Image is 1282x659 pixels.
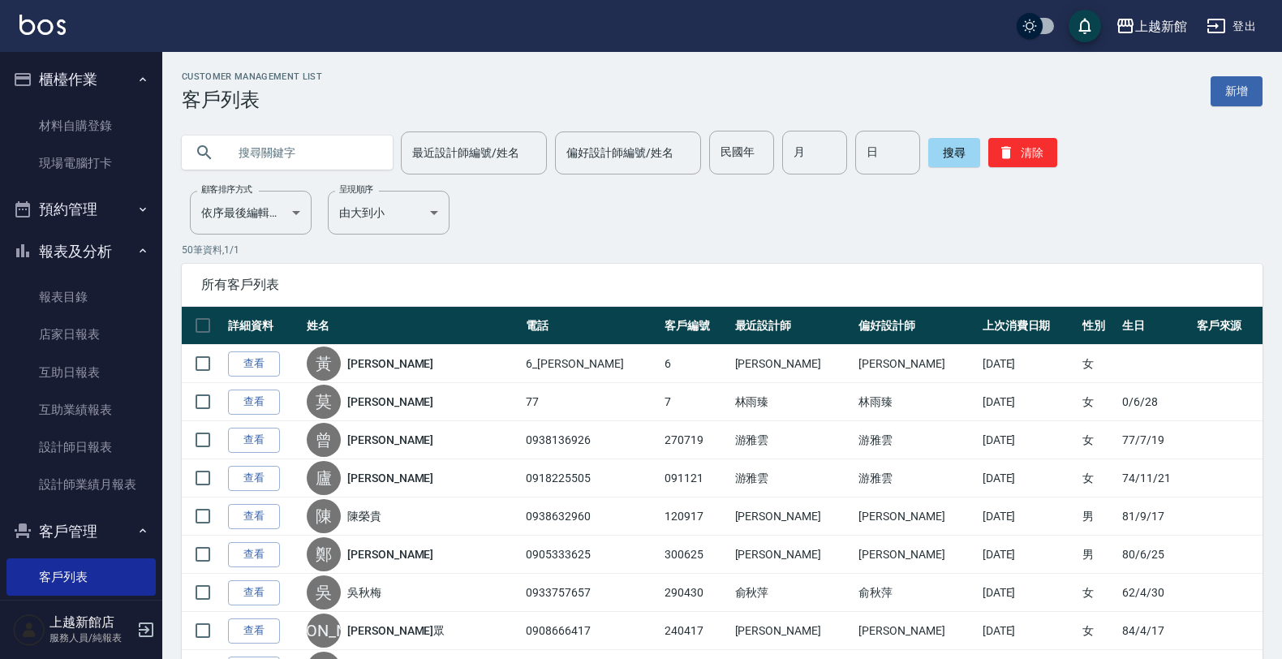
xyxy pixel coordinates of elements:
[201,183,252,196] label: 顧客排序方式
[1118,497,1192,536] td: 81/9/17
[307,575,341,609] div: 吳
[1078,345,1119,383] td: 女
[228,542,280,567] a: 查看
[1078,383,1119,421] td: 女
[854,574,979,612] td: 俞秋萍
[6,144,156,182] a: 現場電腦打卡
[1118,574,1192,612] td: 62/4/30
[1109,10,1194,43] button: 上越新館
[854,612,979,650] td: [PERSON_NAME]
[731,497,855,536] td: [PERSON_NAME]
[1118,421,1192,459] td: 77/7/19
[731,345,855,383] td: [PERSON_NAME]
[1078,536,1119,574] td: 男
[660,383,730,421] td: 7
[731,612,855,650] td: [PERSON_NAME]
[731,307,855,345] th: 最近設計師
[1118,459,1192,497] td: 74/11/21
[347,432,433,448] a: [PERSON_NAME]
[182,88,322,111] h3: 客戶列表
[224,307,303,345] th: 詳細資料
[979,307,1078,345] th: 上次消費日期
[979,421,1078,459] td: [DATE]
[303,307,522,345] th: 姓名
[1078,574,1119,612] td: 女
[6,510,156,553] button: 客戶管理
[660,421,730,459] td: 270719
[190,191,312,235] div: 依序最後編輯時間
[6,278,156,316] a: 報表目錄
[522,536,660,574] td: 0905333625
[731,574,855,612] td: 俞秋萍
[1069,10,1101,42] button: save
[522,574,660,612] td: 0933757657
[307,423,341,457] div: 曾
[854,421,979,459] td: 游雅雲
[1118,612,1192,650] td: 84/4/17
[6,230,156,273] button: 報表及分析
[347,394,433,410] a: [PERSON_NAME]
[854,345,979,383] td: [PERSON_NAME]
[1118,307,1192,345] th: 生日
[1078,612,1119,650] td: 女
[6,188,156,230] button: 預約管理
[731,459,855,497] td: 游雅雲
[660,574,730,612] td: 290430
[13,614,45,646] img: Person
[228,351,280,377] a: 查看
[731,421,855,459] td: 游雅雲
[731,383,855,421] td: 林雨臻
[1078,421,1119,459] td: 女
[307,537,341,571] div: 鄭
[6,58,156,101] button: 櫃檯作業
[979,459,1078,497] td: [DATE]
[660,307,730,345] th: 客戶編號
[182,243,1263,257] p: 50 筆資料, 1 / 1
[854,459,979,497] td: 游雅雲
[1135,16,1187,37] div: 上越新館
[307,499,341,533] div: 陳
[979,612,1078,650] td: [DATE]
[522,612,660,650] td: 0908666417
[6,466,156,503] a: 設計師業績月報表
[347,508,381,524] a: 陳榮貴
[1211,76,1263,106] a: 新增
[1078,459,1119,497] td: 女
[1193,307,1263,345] th: 客戶來源
[6,354,156,391] a: 互助日報表
[6,316,156,353] a: 店家日報表
[347,546,433,562] a: [PERSON_NAME]
[522,421,660,459] td: 0938136926
[854,307,979,345] th: 偏好設計師
[522,307,660,345] th: 電話
[1078,497,1119,536] td: 男
[228,466,280,491] a: 查看
[660,459,730,497] td: 091121
[307,347,341,381] div: 黃
[307,614,341,648] div: [PERSON_NAME]
[1118,536,1192,574] td: 80/6/25
[49,631,132,645] p: 服務人員/純報表
[1078,307,1119,345] th: 性別
[328,191,450,235] div: 由大到小
[1118,383,1192,421] td: 0/6/28
[522,383,660,421] td: 77
[731,536,855,574] td: [PERSON_NAME]
[1200,11,1263,41] button: 登出
[49,614,132,631] h5: 上越新館店
[228,390,280,415] a: 查看
[979,383,1078,421] td: [DATE]
[347,470,433,486] a: [PERSON_NAME]
[979,345,1078,383] td: [DATE]
[6,429,156,466] a: 設計師日報表
[228,504,280,529] a: 查看
[6,391,156,429] a: 互助業績報表
[307,385,341,419] div: 莫
[854,383,979,421] td: 林雨臻
[660,612,730,650] td: 240417
[228,428,280,453] a: 查看
[854,536,979,574] td: [PERSON_NAME]
[979,574,1078,612] td: [DATE]
[339,183,373,196] label: 呈現順序
[660,536,730,574] td: 300625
